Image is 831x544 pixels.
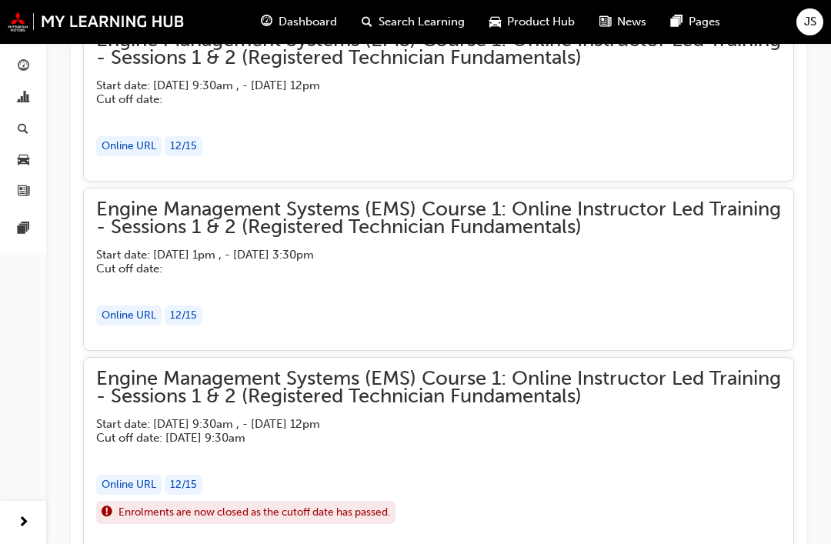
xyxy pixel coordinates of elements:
[96,475,162,496] div: Online URL
[8,12,185,32] img: mmal
[96,248,756,262] h5: Start date: [DATE] 1pm , - [DATE] 3:30pm
[96,201,781,338] button: Engine Management Systems (EMS) Course 1: Online Instructor Led Training - Sessions 1 & 2 (Regist...
[599,12,611,32] span: news-icon
[617,13,646,31] span: News
[249,6,349,38] a: guage-iconDashboard
[18,185,29,199] span: news-icon
[96,78,756,92] h5: Start date: [DATE] 9:30am , - [DATE] 12pm
[96,370,781,536] button: Engine Management Systems (EMS) Course 1: Online Instructor Led Training - Sessions 1 & 2 (Regist...
[477,6,587,38] a: car-iconProduct Hub
[379,13,465,31] span: Search Learning
[18,122,28,136] span: search-icon
[507,13,575,31] span: Product Hub
[489,12,501,32] span: car-icon
[96,136,162,157] div: Online URL
[279,13,337,31] span: Dashboard
[18,92,29,105] span: chart-icon
[118,504,390,522] span: Enrolments are now closed as the cutoff date has passed.
[18,222,29,236] span: pages-icon
[165,305,202,326] div: 12 / 15
[587,6,659,38] a: news-iconNews
[102,502,112,522] span: exclaim-icon
[689,13,720,31] span: Pages
[96,370,781,405] span: Engine Management Systems (EMS) Course 1: Online Instructor Led Training - Sessions 1 & 2 (Regist...
[261,12,272,32] span: guage-icon
[165,475,202,496] div: 12 / 15
[96,305,162,326] div: Online URL
[96,431,756,445] h5: Cut off date: [DATE] 9:30am
[796,8,823,35] button: JS
[165,136,202,157] div: 12 / 15
[349,6,477,38] a: search-iconSearch Learning
[96,201,781,235] span: Engine Management Systems (EMS) Course 1: Online Instructor Led Training - Sessions 1 & 2 (Regist...
[96,262,756,275] h5: Cut off date:
[804,13,816,31] span: JS
[96,32,781,66] span: Engine Management Systems (EMS) Course 1: Online Instructor Led Training - Sessions 1 & 2 (Regist...
[659,6,733,38] a: pages-iconPages
[18,60,29,74] span: guage-icon
[96,32,781,169] button: Engine Management Systems (EMS) Course 1: Online Instructor Led Training - Sessions 1 & 2 (Regist...
[18,154,29,168] span: car-icon
[671,12,682,32] span: pages-icon
[362,12,372,32] span: search-icon
[96,417,756,431] h5: Start date: [DATE] 9:30am , - [DATE] 12pm
[18,513,29,532] span: next-icon
[96,92,756,106] h5: Cut off date:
